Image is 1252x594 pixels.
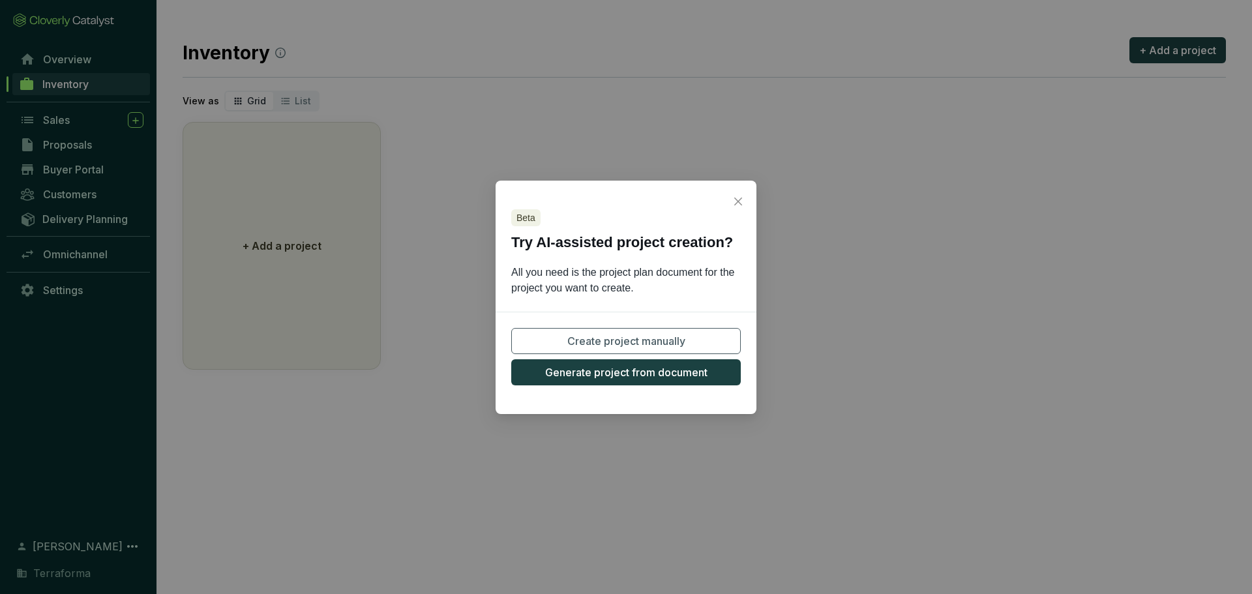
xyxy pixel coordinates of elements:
span: Create project manually [567,333,685,348]
button: Close [728,191,749,212]
h2: Try AI-assisted project creation? [511,231,741,254]
button: Create project manually [511,327,741,353]
span: close [733,196,743,207]
p: Beta [516,212,535,224]
button: Generate project from document [511,359,741,385]
span: Generate project from document [545,364,708,379]
p: All you need is the project plan document for the project you want to create. [496,264,756,295]
span: Close [728,196,749,207]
